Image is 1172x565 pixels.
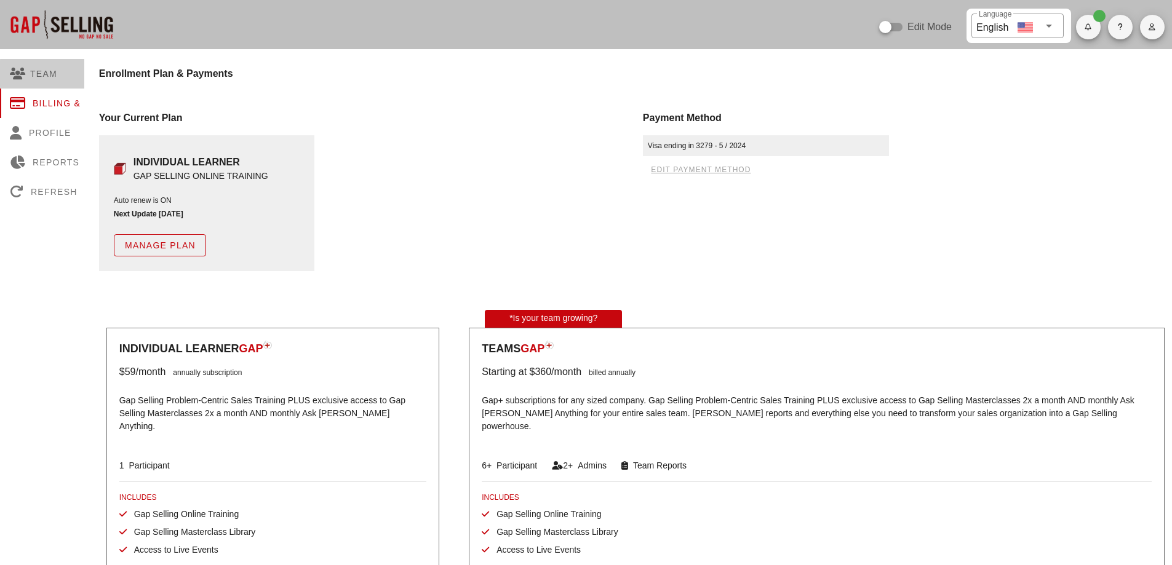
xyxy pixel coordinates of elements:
[119,460,124,470] span: 1
[134,170,268,183] div: GAP SELLING ONLINE TRAINING
[643,111,1172,125] div: Payment Method
[482,387,1152,442] p: Gap+ subscriptions for any sized company. Gap Selling Problem-Centric Sales Training PLUS exclusi...
[114,210,183,218] strong: Next Update [DATE]
[563,460,573,470] span: 2+
[643,135,889,156] div: Visa ending in 3279 - 5 / 2024
[643,161,759,178] button: edit payment method
[489,545,581,555] span: Access to Live Events
[114,195,300,206] div: Auto renew is ON
[127,527,256,537] span: Gap Selling Masterclass Library
[581,365,636,379] div: billed annually
[134,157,240,167] strong: INDIVIDUAL LEARNER
[119,492,426,503] div: INCLUDES
[976,17,1008,35] div: English
[482,365,551,379] div: Starting at $360
[135,365,165,379] div: /month
[124,460,170,470] span: Participant
[263,341,272,349] img: plan-icon
[136,79,207,87] div: Keywords by Traffic
[119,387,426,442] p: Gap Selling Problem-Centric Sales Training PLUS exclusive access to Gap Selling Masterclasses 2x ...
[124,240,196,250] span: Manage Plan
[33,77,43,87] img: tab_domain_overview_orange.svg
[544,341,554,349] img: plan-icon
[628,460,687,470] span: Team Reports
[20,32,30,42] img: website_grey.svg
[907,21,952,33] label: Edit Mode
[20,20,30,30] img: logo_orange.svg
[482,460,492,470] span: 6+
[482,341,1152,357] div: Teams
[119,341,426,357] div: Individual Learner
[979,10,1011,19] label: Language
[482,492,1152,503] div: INCLUDES
[99,66,1172,81] h4: Enrollment Plan & Payments
[650,165,751,174] span: edit payment method
[99,111,628,125] div: Your Current Plan
[492,460,537,470] span: Participant
[573,460,607,470] span: Admins
[119,365,136,379] div: $59
[127,545,218,555] span: Access to Live Events
[114,162,126,175] img: question-bullet-actve.png
[1093,10,1106,22] span: Badge
[47,79,110,87] div: Domain Overview
[32,32,135,42] div: Domain: [DOMAIN_NAME]
[489,509,601,519] span: Gap Selling Online Training
[239,342,263,355] span: GAP
[520,342,544,355] span: GAP
[485,310,622,328] div: *Is your team growing?
[489,527,618,537] span: Gap Selling Masterclass Library
[551,365,581,379] div: /month
[165,365,242,379] div: annually subscription
[971,14,1064,38] div: LanguageEnglish
[122,77,132,87] img: tab_keywords_by_traffic_grey.svg
[127,509,239,519] span: Gap Selling Online Training
[114,234,206,256] button: Manage Plan
[34,20,60,30] div: v 4.0.25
